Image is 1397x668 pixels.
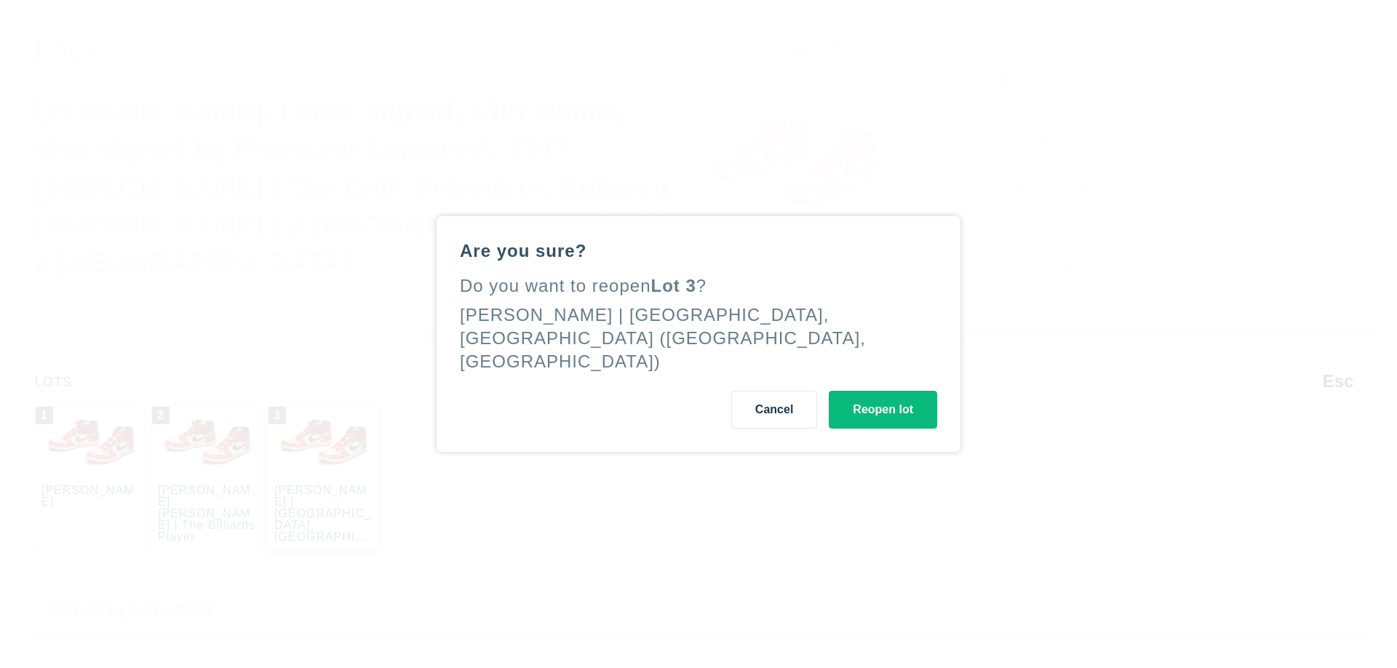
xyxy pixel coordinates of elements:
[731,391,817,429] button: Cancel
[460,274,937,298] div: Do you want to reopen ?
[651,276,696,295] span: Lot 3
[460,239,937,263] div: Are you sure?
[829,391,937,429] button: Reopen lot
[460,305,866,371] div: [PERSON_NAME] | [GEOGRAPHIC_DATA], [GEOGRAPHIC_DATA] ([GEOGRAPHIC_DATA], [GEOGRAPHIC_DATA])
